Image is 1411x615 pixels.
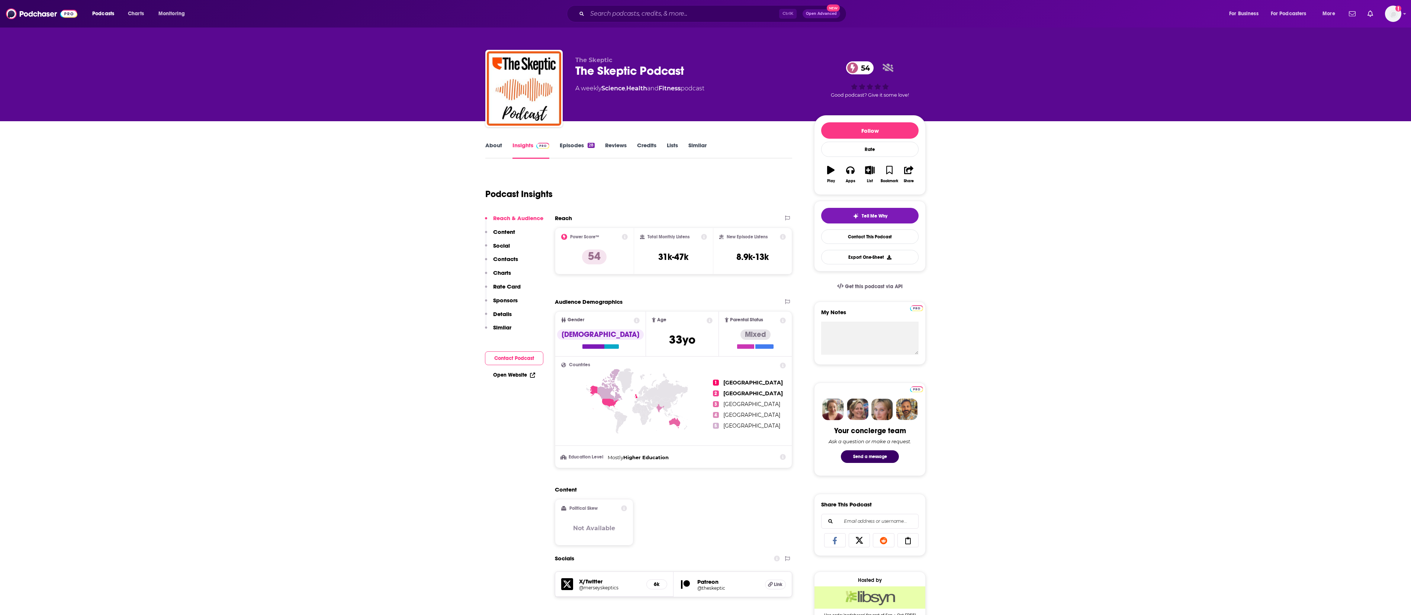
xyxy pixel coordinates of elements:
[871,399,893,420] img: Jules Profile
[849,533,870,547] a: Share on X/Twitter
[87,8,124,20] button: open menu
[736,251,769,263] h3: 8.9k-13k
[821,501,872,508] h3: Share This Podcast
[862,213,887,219] span: Tell Me Why
[561,455,605,460] h3: Education Level
[841,161,860,188] button: Apps
[485,215,543,228] button: Reach & Audience
[487,51,561,126] img: The Skeptic Podcast
[910,386,923,392] img: Podchaser Pro
[854,61,874,74] span: 54
[821,208,919,223] button: tell me why sparkleTell Me Why
[570,234,599,239] h2: Power Score™
[821,142,919,157] div: Rate
[512,142,549,159] a: InsightsPodchaser Pro
[860,161,880,188] button: List
[579,585,640,590] a: @merseyskeptics
[713,401,719,407] span: 3
[574,5,854,22] div: Search podcasts, credits, & more...
[896,399,917,420] img: Jon Profile
[601,85,625,92] a: Science
[723,379,783,386] span: [GEOGRAPHIC_DATA]
[765,580,786,589] a: Link
[485,228,515,242] button: Content
[560,142,595,159] a: Episodes28
[827,514,912,528] input: Email address or username...
[555,298,623,305] h2: Audience Demographics
[625,85,626,92] span: ,
[730,318,763,322] span: Parental Status
[831,92,909,98] span: Good podcast? Give it some love!
[485,324,511,338] button: Similar
[485,255,518,269] button: Contacts
[536,143,549,149] img: Podchaser Pro
[897,533,919,547] a: Copy Link
[1385,6,1401,22] button: Show profile menu
[821,514,919,529] div: Search followers
[713,380,719,386] span: 1
[821,250,919,264] button: Export One-Sheet
[904,179,914,183] div: Share
[1271,9,1306,19] span: For Podcasters
[92,9,114,19] span: Podcasts
[588,143,595,148] div: 28
[873,533,894,547] a: Share on Reddit
[493,269,511,276] p: Charts
[493,228,515,235] p: Content
[881,179,898,183] div: Bookmark
[485,142,502,159] a: About
[853,213,859,219] img: tell me why sparkle
[493,297,518,304] p: Sponsors
[493,372,535,378] a: Open Website
[557,329,644,340] div: [DEMOGRAPHIC_DATA]
[841,450,899,463] button: Send a message
[697,578,759,585] h5: Patreon
[573,525,615,532] h3: Not Available
[568,318,584,322] span: Gender
[493,242,510,249] p: Social
[485,189,553,200] h1: Podcast Insights
[637,142,656,159] a: Credits
[821,229,919,244] a: Contact This Podcast
[723,390,783,397] span: [GEOGRAPHIC_DATA]
[1385,6,1401,22] span: Logged in as AnnaO
[821,122,919,139] button: Follow
[493,310,512,318] p: Details
[723,412,780,418] span: [GEOGRAPHIC_DATA]
[659,85,681,92] a: Fitness
[713,423,719,429] span: 5
[493,215,543,222] p: Reach & Audience
[814,577,925,583] div: Hosted by
[626,85,647,92] a: Health
[779,9,797,19] span: Ctrl K
[647,85,659,92] span: and
[485,310,512,324] button: Details
[814,586,925,609] img: Libsyn Deal: Use code: 'podchaser' for rest of Sep + Oct FREE!
[575,57,612,64] span: The Skeptic
[824,533,846,547] a: Share on Facebook
[1395,6,1401,12] svg: Add a profile image
[153,8,195,20] button: open menu
[846,61,874,74] a: 54
[623,454,669,460] span: Higher Education
[123,8,148,20] a: Charts
[827,4,840,12] span: New
[587,8,779,20] input: Search podcasts, credits, & more...
[713,412,719,418] span: 4
[569,363,590,367] span: Countries
[485,351,543,365] button: Contact Podcast
[1317,8,1344,20] button: open menu
[867,179,873,183] div: List
[653,581,661,587] h5: 6k
[1266,8,1317,20] button: open menu
[582,249,607,264] p: 54
[834,426,906,435] div: Your concierge team
[485,242,510,256] button: Social
[608,454,623,460] span: Mostly
[829,438,911,444] div: Ask a question or make a request.
[723,422,780,429] span: [GEOGRAPHIC_DATA]
[493,255,518,263] p: Contacts
[846,179,855,183] div: Apps
[555,215,572,222] h2: Reach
